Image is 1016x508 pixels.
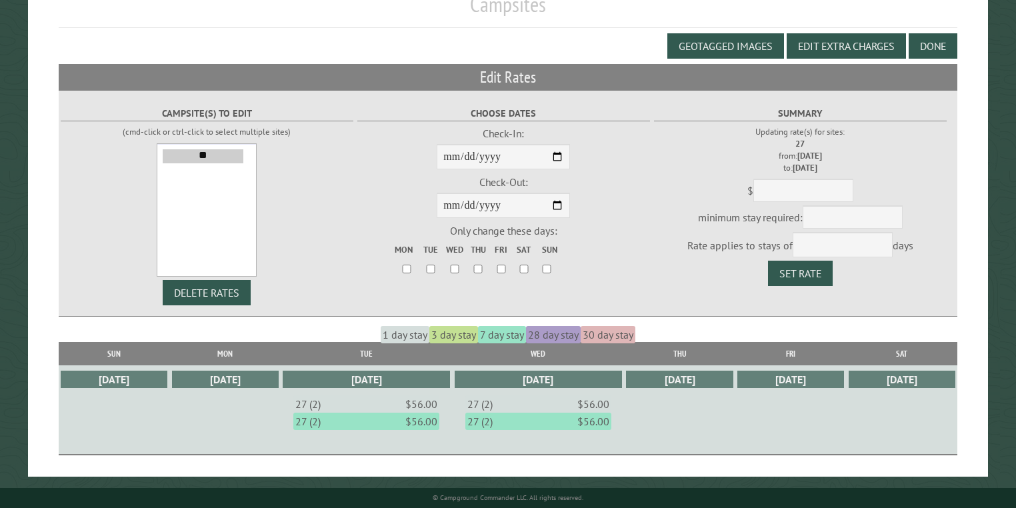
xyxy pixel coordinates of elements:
[59,65,958,90] h2: Edit Rates
[405,415,437,428] dd: $56.00
[467,415,493,428] dt: 27 (2)
[467,397,493,411] dt: 27 (2)
[483,127,524,140] span: Check-In:
[295,397,321,411] dt: 27 (2)
[61,371,167,388] div: [DATE]
[581,326,635,343] span: 30 day stay
[429,326,478,343] span: 3 day stay
[405,397,437,411] dd: $56.00
[793,162,817,173] strong: [DATE]
[467,243,489,256] label: Thu
[654,106,947,121] label: Summary
[443,243,466,256] label: Wed
[172,371,279,388] div: [DATE]
[577,415,609,428] dd: $56.00
[433,493,583,502] small: © Campground Commander LLC. All rights reserved.
[455,371,622,388] div: [DATE]
[747,184,753,197] span: $
[847,342,958,365] th: Sat
[735,342,847,365] th: Fri
[667,33,784,59] button: Geotagged Images
[787,33,906,59] button: Edit Extra Charges
[513,243,535,256] label: Sat
[59,342,170,365] th: Sun
[909,33,957,59] button: Done
[536,243,557,256] label: Sun
[283,371,450,388] div: [DATE]
[795,138,805,149] strong: 27
[737,371,844,388] div: [DATE]
[755,126,845,173] small: Updating rate(s) for sites: from: to:
[123,126,291,137] small: (cmd-click or ctrl-click to select multiple sites)
[453,342,625,365] th: Wed
[624,342,735,365] th: Thu
[526,326,581,343] span: 28 day stay
[849,371,955,388] div: [DATE]
[61,106,353,121] label: Campsite(s) to edit
[381,326,429,343] span: 1 day stay
[797,150,822,161] strong: [DATE]
[395,243,419,256] label: Mon
[491,243,512,256] label: Fri
[654,101,947,286] fieldset: minimum stay required: Rate applies to stays of days
[357,106,650,121] label: Choose Dates
[281,342,453,365] th: Tue
[420,243,441,256] label: Tue
[295,415,321,428] dt: 27 (2)
[478,326,526,343] span: 7 day stay
[163,280,251,305] button: DELETE RATES
[169,342,281,365] th: Mon
[626,371,733,388] div: [DATE]
[768,261,833,286] button: Set Rate
[450,224,557,237] span: Only change these days:
[479,175,528,189] span: Check-Out:
[577,397,609,411] dd: $56.00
